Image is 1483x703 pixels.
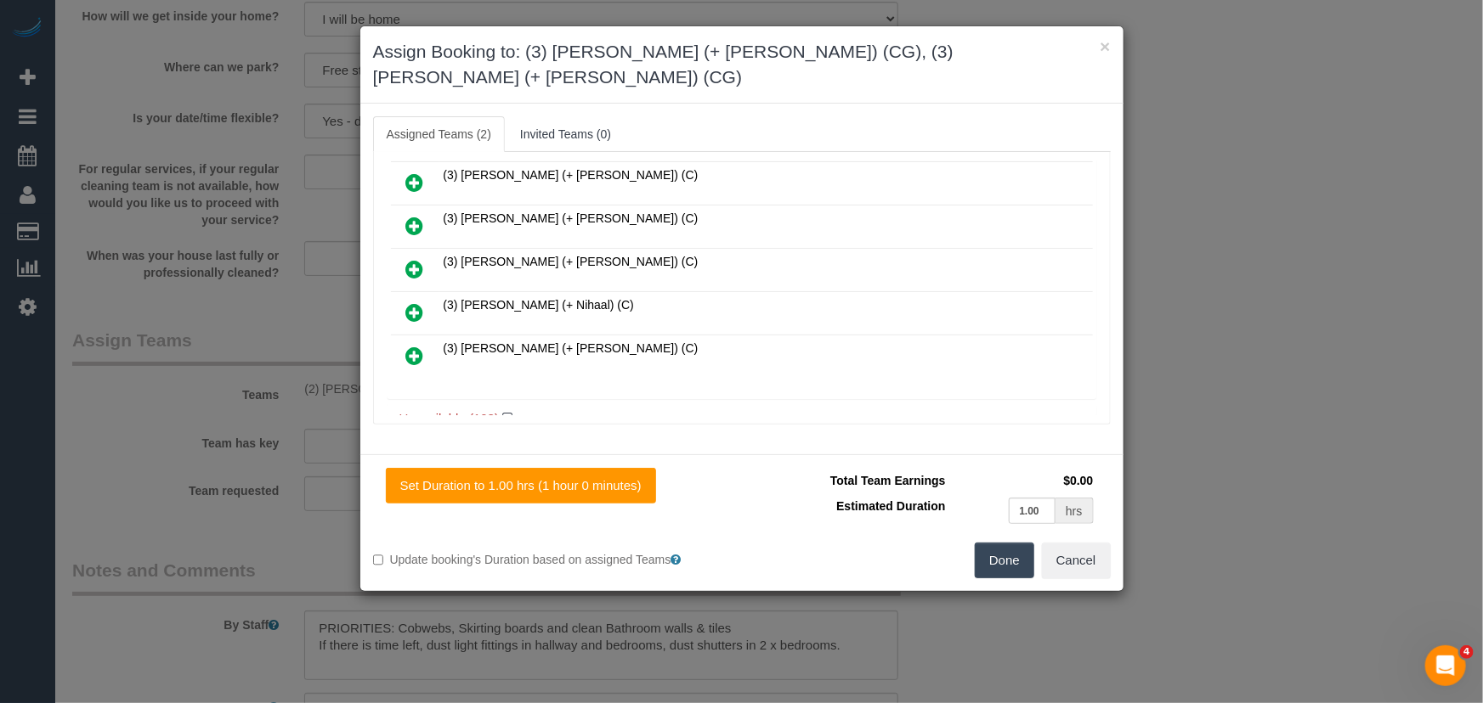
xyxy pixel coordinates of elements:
[975,543,1034,578] button: Done
[1056,498,1093,524] div: hrs
[1042,543,1111,578] button: Cancel
[444,341,699,355] span: (3) [PERSON_NAME] (+ [PERSON_NAME]) (C)
[373,116,505,152] a: Assigned Teams (2)
[444,255,699,268] span: (3) [PERSON_NAME] (+ [PERSON_NAME]) (C)
[836,499,945,513] span: Estimated Duration
[373,39,1111,90] h3: Assign Booking to: (3) [PERSON_NAME] (+ [PERSON_NAME]) (CG), (3) [PERSON_NAME] (+ [PERSON_NAME]) ...
[1460,645,1474,659] span: 4
[1425,645,1466,686] iframe: Intercom live chat
[950,468,1098,493] td: $0.00
[444,168,699,182] span: (3) [PERSON_NAME] (+ [PERSON_NAME]) (C)
[444,298,634,312] span: (3) [PERSON_NAME] (+ Nihaal) (C)
[386,468,656,503] button: Set Duration to 1.00 hrs (1 hour 0 minutes)
[755,468,950,493] td: Total Team Earnings
[507,116,625,152] a: Invited Teams (0)
[373,551,729,568] label: Update booking's Duration based on assigned Teams
[444,211,699,225] span: (3) [PERSON_NAME] (+ [PERSON_NAME]) (C)
[1100,37,1110,55] button: ×
[399,412,1084,426] h4: Unavailable (108)
[373,554,384,565] input: Update booking's Duration based on assigned Teams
